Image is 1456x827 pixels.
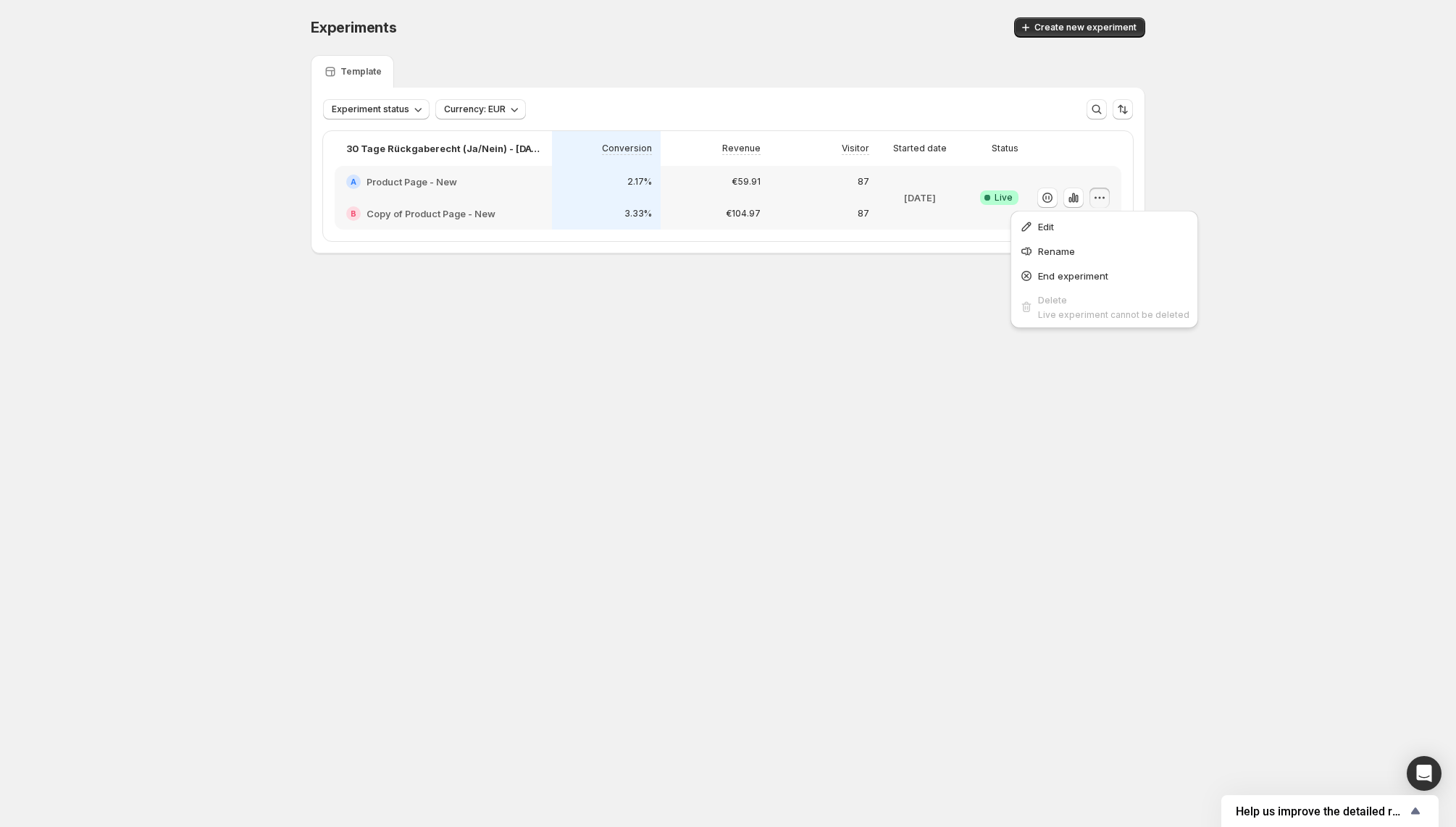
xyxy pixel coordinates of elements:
[992,143,1018,154] p: Status
[1038,293,1189,307] div: Delete
[1015,215,1194,238] button: Edit
[1015,264,1194,287] button: End experiment
[1015,289,1194,324] button: DeleteLive experiment cannot be deleted
[323,99,430,119] button: Experiment status
[444,104,506,115] span: Currency: EUR
[722,143,761,154] p: Revenue
[995,192,1013,203] span: Live
[858,208,869,219] p: 87
[1236,805,1407,818] span: Help us improve the detailed report for A/B campaigns
[1038,270,1108,282] span: End experiment
[332,104,409,115] span: Experiment status
[435,99,526,119] button: Currency: EUR
[367,175,457,189] h2: Product Page - New
[1038,309,1189,320] span: Live experiment cannot be deleted
[858,176,869,188] p: 87
[351,209,356,218] h2: B
[602,143,652,154] p: Conversion
[732,176,761,188] p: €59.91
[726,208,761,219] p: €104.97
[627,176,652,188] p: 2.17%
[893,143,947,154] p: Started date
[904,190,936,205] p: [DATE]
[1015,240,1194,263] button: Rename
[1034,22,1137,33] span: Create new experiment
[1038,221,1054,232] span: Edit
[311,19,397,36] span: Experiments
[351,177,356,186] h2: A
[1113,99,1133,119] button: Sort the results
[346,141,540,156] p: 30 Tage Rückgaberecht (Ja/Nein) - [DATE] 14:03:44
[1236,802,1424,820] button: Show survey - Help us improve the detailed report for A/B campaigns
[624,208,652,219] p: 3.33%
[1014,17,1145,38] button: Create new experiment
[367,206,495,221] h2: Copy of Product Page - New
[1038,245,1075,257] span: Rename
[842,143,869,154] p: Visitor
[340,66,382,77] p: Template
[1407,756,1442,791] div: Open Intercom Messenger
